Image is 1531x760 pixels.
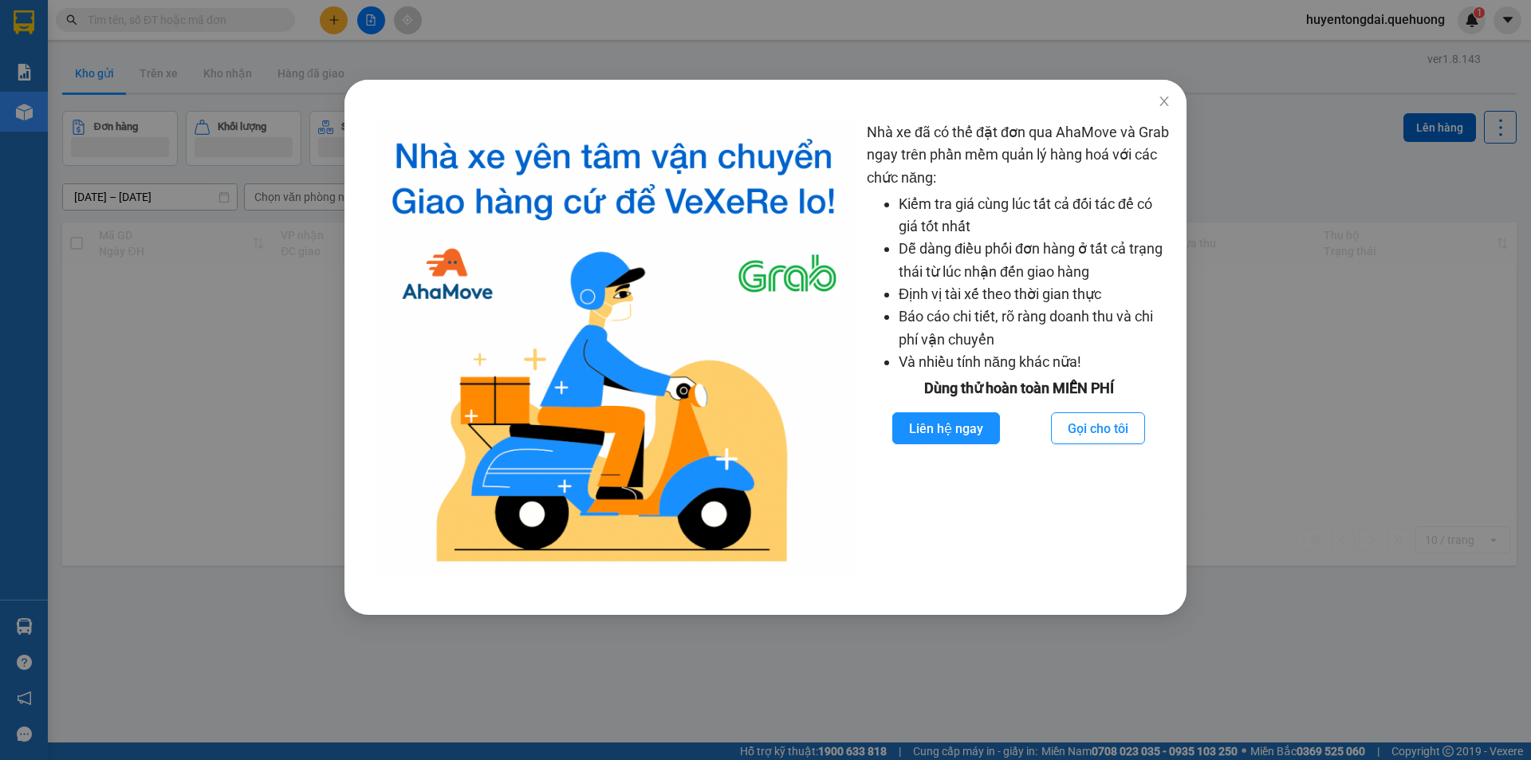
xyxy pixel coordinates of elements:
li: Báo cáo chi tiết, rõ ràng doanh thu và chi phí vận chuyển [899,305,1171,351]
li: Dễ dàng điều phối đơn hàng ở tất cả trạng thái từ lúc nhận đến giao hàng [899,238,1171,283]
div: Nhà xe đã có thể đặt đơn qua AhaMove và Grab ngay trên phần mềm quản lý hàng hoá với các chức năng: [867,121,1171,575]
div: Dùng thử hoàn toàn MIỄN PHÍ [867,377,1171,400]
button: Close [1142,80,1187,124]
button: Gọi cho tôi [1051,412,1145,444]
span: Liên hệ ngay [909,419,983,439]
li: Kiểm tra giá cùng lúc tất cả đối tác để có giá tốt nhất [899,193,1171,238]
button: Liên hệ ngay [892,412,1000,444]
span: close [1158,95,1171,108]
li: Định vị tài xế theo thời gian thực [899,283,1171,305]
img: logo [373,121,854,575]
span: Gọi cho tôi [1068,419,1128,439]
li: Và nhiều tính năng khác nữa! [899,351,1171,373]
